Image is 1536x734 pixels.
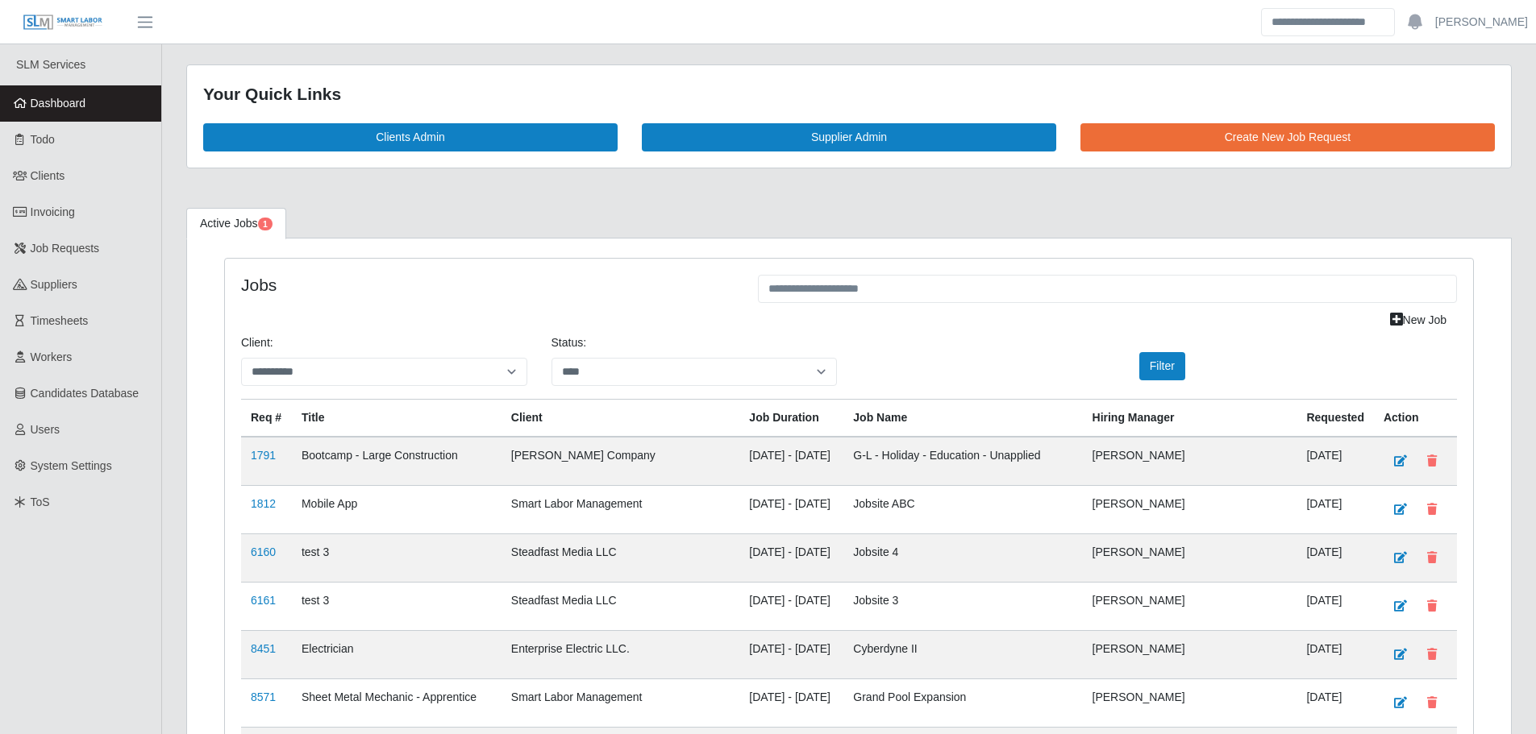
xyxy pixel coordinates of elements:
td: [DATE] [1297,437,1374,486]
td: [PERSON_NAME] [1083,678,1297,727]
th: Requested [1297,399,1374,437]
span: Job Requests [31,242,100,255]
span: Clients [31,169,65,182]
th: Client [502,399,740,437]
td: [DATE] - [DATE] [739,437,843,486]
span: Invoicing [31,205,75,218]
td: [DATE] [1297,533,1374,582]
td: [DATE] [1297,678,1374,727]
div: Your Quick Links [203,81,1495,107]
td: Smart Labor Management [502,678,740,727]
td: Mobile App [292,485,502,533]
span: Pending Jobs [258,218,273,230]
td: Jobsite 4 [843,533,1082,582]
th: Action [1374,399,1457,437]
td: G-L - Holiday - Education - Unapplied [843,437,1082,486]
span: Timesheets [31,314,89,327]
a: Create New Job Request [1080,123,1495,151]
a: Clients Admin [203,123,618,151]
th: Req # [241,399,292,437]
td: [DATE] - [DATE] [739,533,843,582]
th: Title [292,399,502,437]
img: SLM Logo [23,14,103,31]
a: [PERSON_NAME] [1435,14,1528,31]
button: Filter [1139,352,1185,380]
td: [DATE] - [DATE] [739,678,843,727]
td: [DATE] - [DATE] [739,582,843,630]
td: [PERSON_NAME] [1083,582,1297,630]
td: [DATE] [1297,582,1374,630]
span: Suppliers [31,278,77,291]
a: 8571 [251,690,276,703]
td: Steadfast Media LLC [502,533,740,582]
span: Candidates Database [31,387,139,400]
td: Bootcamp - Large Construction [292,437,502,486]
td: Grand Pool Expansion [843,678,1082,727]
td: Electrician [292,630,502,678]
a: 8451 [251,642,276,655]
span: Users [31,423,60,436]
span: ToS [31,496,50,508]
td: [DATE] [1297,630,1374,678]
td: [PERSON_NAME] [1083,533,1297,582]
span: Dashboard [31,97,86,110]
th: Job Duration [739,399,843,437]
td: Jobsite 3 [843,582,1082,630]
td: [PERSON_NAME] [1083,630,1297,678]
td: Cyberdyne II [843,630,1082,678]
a: 6161 [251,594,276,607]
td: Jobsite ABC [843,485,1082,533]
td: [PERSON_NAME] [1083,485,1297,533]
td: [DATE] - [DATE] [739,485,843,533]
span: Workers [31,350,73,363]
td: Enterprise Electric LLC. [502,630,740,678]
input: Search [1261,8,1395,36]
th: Job Name [843,399,1082,437]
label: Client: [241,334,273,351]
h4: Jobs [241,275,734,295]
td: Sheet Metal Mechanic - Apprentice [292,678,502,727]
td: test 3 [292,533,502,582]
label: Status: [552,334,587,351]
a: Active Jobs [186,208,286,239]
span: System Settings [31,459,112,472]
td: [DATE] [1297,485,1374,533]
a: New Job [1380,306,1457,334]
a: 1791 [251,449,276,462]
a: Supplier Admin [642,123,1056,151]
span: Todo [31,133,55,146]
th: Hiring Manager [1083,399,1297,437]
a: 1812 [251,497,276,510]
td: [PERSON_NAME] Company [502,437,740,486]
td: [DATE] - [DATE] [739,630,843,678]
a: 6160 [251,545,276,558]
td: Smart Labor Management [502,485,740,533]
td: Steadfast Media LLC [502,582,740,630]
span: SLM Services [16,58,85,71]
td: [PERSON_NAME] [1083,437,1297,486]
td: test 3 [292,582,502,630]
